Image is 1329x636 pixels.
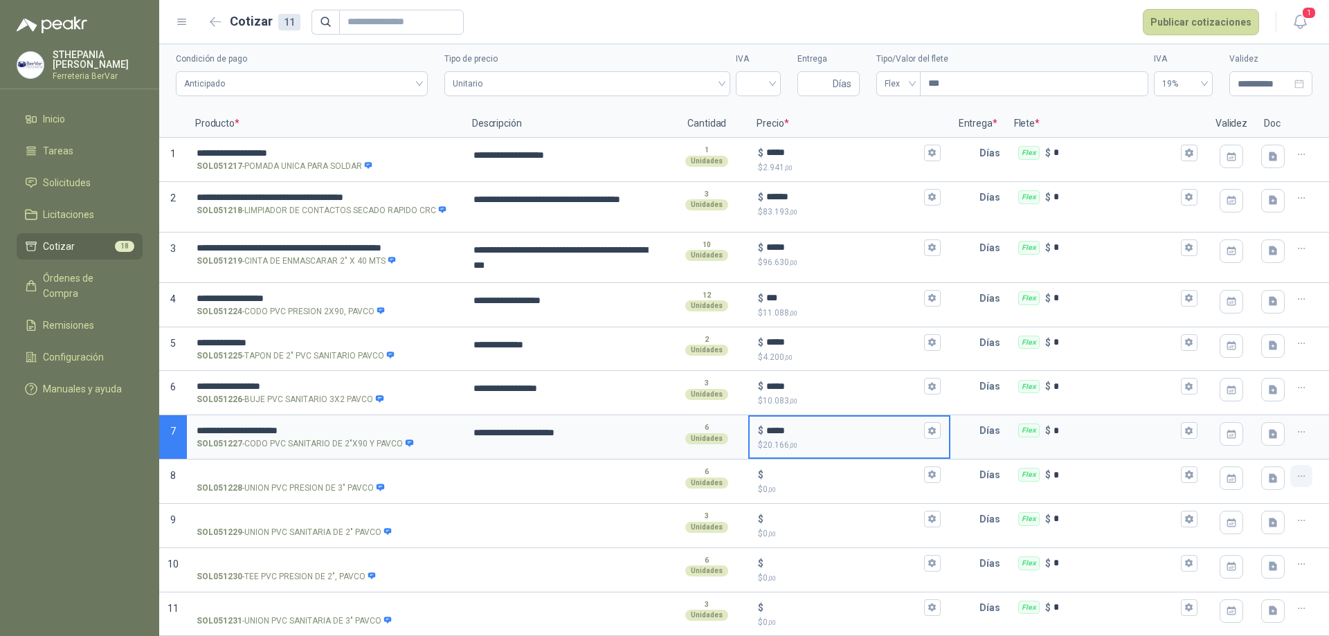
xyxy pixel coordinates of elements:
[1045,423,1051,438] p: $
[924,555,941,572] button: $$0,00
[197,381,454,392] input: SOL051226-BUJE PVC SANITARIO 3X2 PAVCO
[924,189,941,206] button: $$83.193,00
[1181,378,1197,394] button: Flex $
[197,293,454,304] input: SOL051224-CODO PVC PRESION 2X90, PAVCO
[758,307,940,320] p: $
[197,192,454,203] input: SOL051218-LIMPIADOR DE CONTACTOS SECADO RAPIDO CRC
[197,570,377,583] p: - TEE PVC PRESION DE 2", PAVCO
[197,305,386,318] p: - CODO PVC PRESION 2X90, PAVCO
[784,354,793,361] span: ,00
[1181,239,1197,256] button: Flex $
[766,426,921,436] input: $$20.166,00
[1181,466,1197,483] button: Flex $
[766,602,921,612] input: $$0,00
[197,437,242,451] strong: SOL051227
[197,482,242,495] strong: SOL051228
[758,483,940,496] p: $
[17,376,143,402] a: Manuales y ayuda
[197,148,454,158] input: SOL051217-POMADA UNICA PARA SOLDAR
[17,106,143,132] a: Inicio
[17,312,143,338] a: Remisiones
[924,290,941,307] button: $$11.088,00
[197,338,454,348] input: SOL051225-TAPON DE 2" PVC SANITARIO PAVCO
[1018,241,1040,255] div: Flex
[758,439,940,452] p: $
[43,381,122,397] span: Manuales y ayuda
[1045,240,1051,255] p: $
[766,242,921,253] input: $$96.630,00
[758,423,763,438] p: $
[705,189,709,200] p: 3
[1054,558,1178,568] input: Flex $
[170,192,176,203] span: 2
[197,349,395,363] p: - TAPON DE 2" PVC SANITARIO PAVCO
[1018,556,1040,570] div: Flex
[170,243,176,254] span: 3
[979,284,1006,312] p: Días
[43,271,129,301] span: Órdenes de Compra
[197,526,392,539] p: - UNION PVC SANITARIA DE 2" PAVCO
[766,470,921,480] input: $$0,00
[1018,424,1040,437] div: Flex
[685,610,728,621] div: Unidades
[197,160,373,173] p: - POMADA UNICA PARA SOLDAR
[1018,468,1040,482] div: Flex
[1301,6,1317,19] span: 1
[197,470,454,480] input: SOL051228-UNION PVC PRESION DE 3" PAVCO
[1229,53,1312,66] label: Validez
[115,241,134,252] span: 18
[766,293,921,303] input: $$11.088,00
[768,574,776,582] span: ,00
[768,486,776,493] span: ,00
[43,239,75,254] span: Cotizar
[197,615,242,628] strong: SOL051231
[758,206,940,219] p: $
[1045,600,1051,615] p: $
[705,378,709,389] p: 3
[1045,291,1051,306] p: $
[197,558,454,569] input: SOL051230-TEE PVC PRESION DE 2", PAVCO
[758,145,763,161] p: $
[1018,380,1040,394] div: Flex
[1181,422,1197,439] button: Flex $
[758,572,940,585] p: $
[1054,147,1178,158] input: Flex $
[924,145,941,161] button: $$2.941,00
[763,352,793,362] span: 4.200
[1018,146,1040,160] div: Flex
[197,393,384,406] p: - BUJE PVC SANITARIO 3X2 PAVCO
[197,349,242,363] strong: SOL051225
[1045,379,1051,394] p: $
[766,147,921,158] input: $$2.941,00
[1138,87,1143,92] span: down
[1162,73,1204,94] span: 19%
[979,329,1006,356] p: Días
[979,505,1006,533] p: Días
[876,53,1148,66] label: Tipo/Valor del flete
[464,110,665,138] p: Descripción
[763,573,776,583] span: 0
[766,558,921,568] input: $$0,00
[685,300,728,311] div: Unidades
[197,615,392,628] p: - UNION PVC SANITARIA DE 3" PAVCO
[170,293,176,305] span: 4
[43,318,94,333] span: Remisiones
[1054,381,1178,392] input: Flex $
[758,394,940,408] p: $
[1018,601,1040,615] div: Flex
[703,239,711,251] p: 10
[168,558,179,570] span: 10
[197,603,454,613] input: SOL051231-UNION PVC SANITARIA DE 3" PAVCO
[170,338,176,349] span: 5
[685,156,728,167] div: Unidades
[685,389,728,400] div: Unidades
[197,255,242,268] strong: SOL051219
[1018,336,1040,349] div: Flex
[703,290,711,301] p: 12
[453,73,722,94] span: Unitario
[1138,75,1143,80] span: up
[924,378,941,394] button: $$10.083,00
[197,526,242,539] strong: SOL051229
[784,164,793,172] span: ,00
[736,53,781,66] label: IVA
